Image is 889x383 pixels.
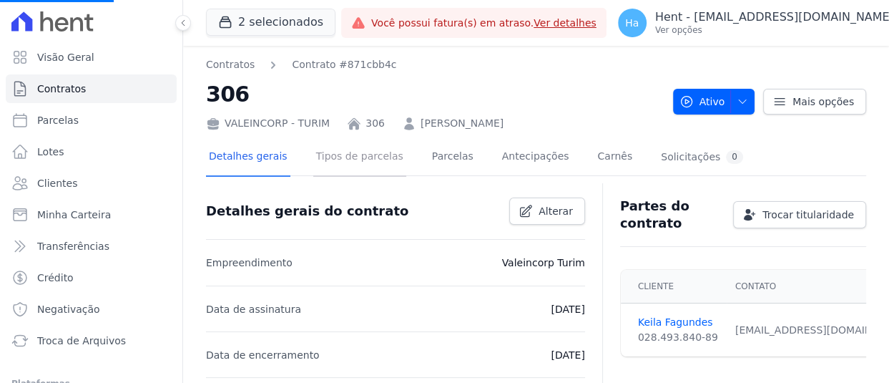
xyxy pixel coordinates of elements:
button: Ativo [673,89,755,115]
a: Parcelas [429,139,476,177]
a: Keila Fagundes [638,315,718,330]
span: Ha [625,18,639,28]
p: [DATE] [551,301,584,318]
span: Trocar titularidade [762,208,854,222]
span: Clientes [37,176,77,190]
div: Solicitações [661,150,743,164]
a: Ver detalhes [534,17,596,29]
div: 0 [726,150,743,164]
a: Carnês [594,139,635,177]
a: Visão Geral [6,43,177,72]
a: Contratos [206,57,255,72]
a: Detalhes gerais [206,139,290,177]
a: 306 [365,116,385,131]
span: Crédito [37,271,74,285]
a: Negativação [6,295,177,324]
a: [PERSON_NAME] [421,116,504,131]
a: Tipos de parcelas [313,139,406,177]
span: Mais opções [792,94,854,109]
a: Transferências [6,232,177,261]
p: Data de encerramento [206,346,320,364]
p: [DATE] [551,346,584,364]
h2: 306 [206,78,662,110]
nav: Breadcrumb [206,57,662,72]
button: 2 selecionados [206,9,335,36]
span: Contratos [37,82,86,96]
div: VALEINCORP - TURIM [206,116,330,131]
a: Minha Carteira [6,200,177,229]
a: Crédito [6,263,177,292]
span: Negativação [37,302,100,316]
h3: Detalhes gerais do contrato [206,203,408,220]
span: Lotes [37,145,64,159]
p: Empreendimento [206,254,293,271]
a: Contrato #871cbb4c [292,57,396,72]
span: Parcelas [37,113,79,127]
a: Trocar titularidade [733,201,866,228]
a: Alterar [509,198,585,225]
span: Você possui fatura(s) em atraso. [371,16,596,31]
a: Contratos [6,74,177,103]
span: Troca de Arquivos [37,334,126,348]
span: Minha Carteira [37,208,111,222]
p: Valeincorp Turim [502,254,585,271]
th: Cliente [621,270,727,304]
nav: Breadcrumb [206,57,396,72]
a: Mais opções [763,89,866,115]
span: Visão Geral [37,50,94,64]
a: Lotes [6,137,177,166]
a: Antecipações [499,139,572,177]
div: 028.493.840-89 [638,330,718,345]
p: Data de assinatura [206,301,301,318]
a: Parcelas [6,106,177,135]
span: Alterar [539,204,573,218]
h3: Partes do contrato [620,198,722,232]
span: Ativo [679,89,725,115]
span: Transferências [37,239,109,253]
a: Clientes [6,169,177,198]
a: Solicitações0 [658,139,746,177]
a: Troca de Arquivos [6,326,177,355]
